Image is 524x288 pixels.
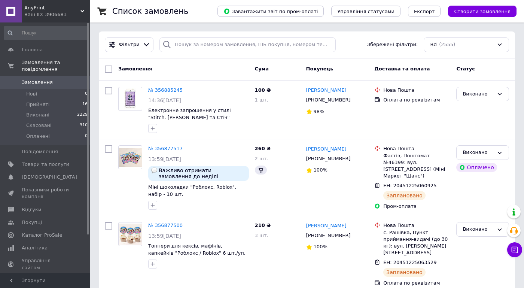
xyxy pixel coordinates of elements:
[217,6,324,17] button: Завантажити звіт по пром-оплаті
[4,26,88,40] input: Пошук
[305,95,352,105] div: [PHONE_NUMBER]
[24,4,80,11] span: AnyPrint
[441,8,517,14] a: Створити замовлення
[337,9,394,14] span: Управління статусами
[507,242,522,257] button: Чат з покупцем
[454,9,511,14] span: Створити замовлення
[255,97,268,103] span: 1 шт.
[151,167,157,173] img: :speech_balloon:
[383,191,426,200] div: Заплановано
[148,107,231,120] a: Електронне запрошення у стилі "Stitch. [PERSON_NAME] та Стіч"
[77,112,88,118] span: 2229
[22,232,62,239] span: Каталог ProSale
[305,231,352,240] div: [PHONE_NUMBER]
[22,46,43,53] span: Головна
[255,87,271,93] span: 100 ₴
[255,156,268,161] span: 2 шт.
[148,146,183,151] a: № 356877517
[306,222,347,230] a: [PERSON_NAME]
[255,66,269,72] span: Cума
[314,109,325,114] span: 98%
[456,66,475,72] span: Статус
[414,9,435,14] span: Експорт
[463,225,494,233] div: Виконано
[85,91,88,97] span: 0
[383,268,426,277] div: Заплановано
[383,222,450,229] div: Нова Пошта
[22,174,77,181] span: [DEMOGRAPHIC_DATA]
[148,97,181,103] span: 14:36[DATE]
[374,66,430,72] span: Доставка та оплата
[408,6,441,17] button: Експорт
[118,87,142,111] a: Фото товару
[85,133,88,140] span: 0
[22,257,69,271] span: Управління сайтом
[159,37,336,52] input: Пошук за номером замовлення, ПІБ покупця, номером телефону, Email, номером накладної
[456,163,497,172] div: Оплачено
[119,148,142,167] img: Фото товару
[439,42,455,47] span: (2555)
[22,148,58,155] span: Повідомлення
[383,203,450,210] div: Пром-оплата
[159,167,246,179] span: Важливо отримати замовлення до неділі
[112,7,188,16] h1: Список замовлень
[82,101,88,108] span: 16
[148,243,246,256] a: Топпери для кексів, мафінів, капкейків "Роблокс / Roblox" 6 шт./уп.
[314,167,327,173] span: 100%
[148,222,183,228] a: № 356877500
[118,222,142,246] a: Фото товару
[430,41,438,48] span: Всі
[367,41,418,48] span: Збережені фільтри:
[448,6,517,17] button: Створити замовлення
[119,41,140,48] span: Фільтри
[331,6,400,17] button: Управління статусами
[463,90,494,98] div: Виконано
[148,184,236,197] a: Міні шоколадки "Роблокс, Roblox", набір - 10 шт.
[26,91,37,97] span: Нові
[255,233,268,238] span: 3 шт.
[22,206,41,213] span: Відгуки
[148,87,183,93] a: № 356885245
[26,112,49,118] span: Виконані
[22,245,48,251] span: Аналітика
[314,244,327,249] span: 100%
[383,145,450,152] div: Нова Пошта
[255,222,271,228] span: 210 ₴
[383,152,450,180] div: Фастів, Поштомат №46399: вул. [STREET_ADDRESS] (Міні Маркет "Шанс")
[119,224,142,245] img: Фото товару
[463,149,494,157] div: Виконано
[383,280,450,287] div: Оплата по реквізитам
[383,229,450,257] div: с. Рашівка, Пункт приймання-видачі (до 30 кг): вул. [PERSON_NAME][STREET_ADDRESS]
[383,97,450,103] div: Оплата по реквізитам
[223,8,318,15] span: Завантажити звіт по пром-оплаті
[118,145,142,169] a: Фото товару
[148,156,181,162] span: 13:59[DATE]
[119,88,142,110] img: Фото товару
[22,161,69,168] span: Товари та послуги
[148,233,181,239] span: 13:59[DATE]
[26,101,49,108] span: Прийняті
[22,219,42,226] span: Покупці
[306,66,333,72] span: Покупець
[80,122,88,129] span: 310
[306,146,347,153] a: [PERSON_NAME]
[383,183,436,188] span: ЕН: 20451225060925
[383,87,450,94] div: Нова Пошта
[22,187,69,200] span: Показники роботи компанії
[22,79,53,86] span: Замовлення
[26,122,52,129] span: Скасовані
[255,146,271,151] span: 260 ₴
[306,87,347,94] a: [PERSON_NAME]
[24,11,90,18] div: Ваш ID: 3906683
[22,59,90,73] span: Замовлення та повідомлення
[26,133,50,140] span: Оплачені
[118,66,152,72] span: Замовлення
[383,260,436,265] span: ЕН: 20451225063529
[305,154,352,164] div: [PHONE_NUMBER]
